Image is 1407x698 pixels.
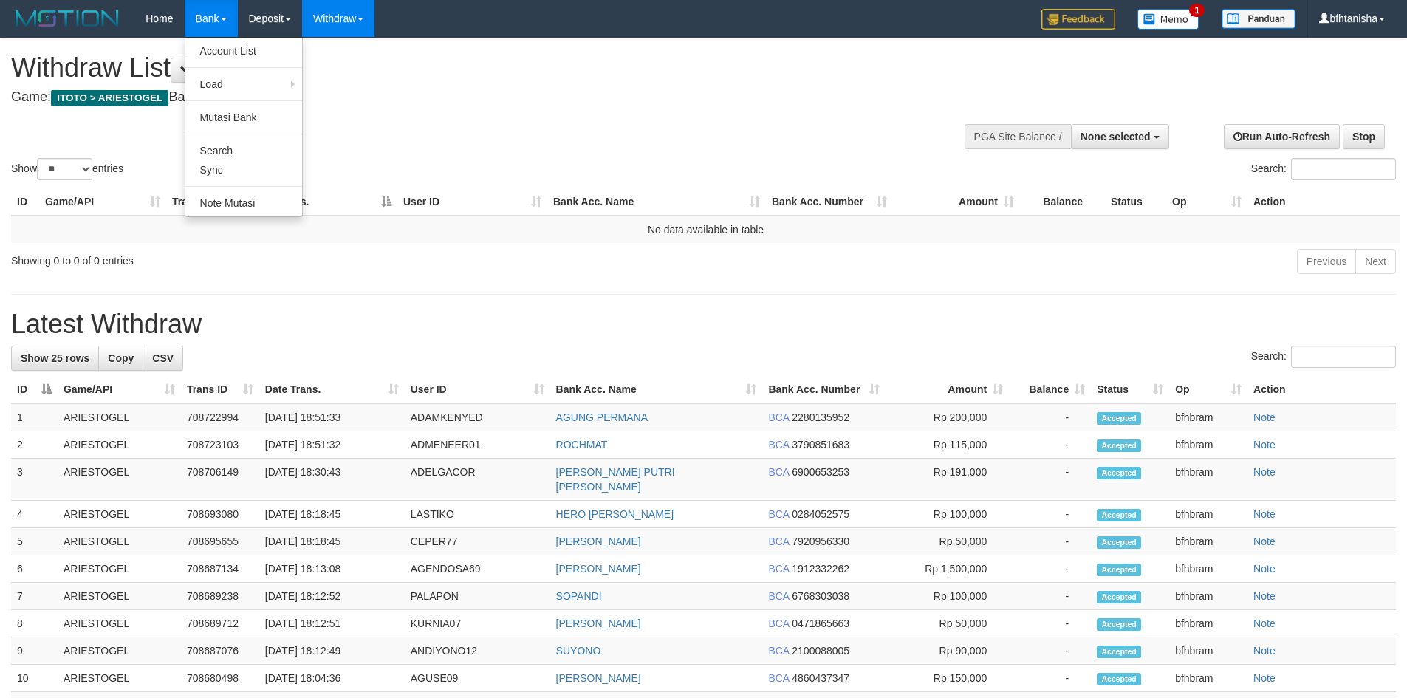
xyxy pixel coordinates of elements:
[51,90,168,106] span: ITOTO > ARIESTOGEL
[58,501,181,528] td: ARIESTOGEL
[886,431,1009,459] td: Rp 115,000
[397,188,547,216] th: User ID: activate to sort column ascending
[11,610,58,637] td: 8
[58,665,181,692] td: ARIESTOGEL
[1020,188,1105,216] th: Balance
[181,459,259,501] td: 708706149
[11,376,58,403] th: ID: activate to sort column descending
[181,431,259,459] td: 708723103
[556,563,641,575] a: [PERSON_NAME]
[886,501,1009,528] td: Rp 100,000
[1169,403,1247,431] td: bfhbram
[556,645,601,657] a: SUYONO
[886,403,1009,431] td: Rp 200,000
[556,617,641,629] a: [PERSON_NAME]
[768,411,789,423] span: BCA
[768,536,789,547] span: BCA
[886,555,1009,583] td: Rp 1,500,000
[1251,346,1396,368] label: Search:
[21,352,89,364] span: Show 25 rows
[1253,411,1276,423] a: Note
[886,528,1009,555] td: Rp 50,000
[11,90,923,105] h4: Game: Bank:
[11,459,58,501] td: 3
[181,665,259,692] td: 708680498
[405,376,550,403] th: User ID: activate to sort column ascending
[1137,9,1199,30] img: Button%20Memo.svg
[1009,403,1091,431] td: -
[58,403,181,431] td: ARIESTOGEL
[259,459,405,501] td: [DATE] 18:30:43
[1169,501,1247,528] td: bfhbram
[58,431,181,459] td: ARIESTOGEL
[259,637,405,665] td: [DATE] 18:12:49
[893,188,1020,216] th: Amount: activate to sort column ascending
[1251,158,1396,180] label: Search:
[152,352,174,364] span: CSV
[556,590,602,602] a: SOPANDI
[11,53,923,83] h1: Withdraw List
[143,346,183,371] a: CSV
[886,610,1009,637] td: Rp 50,000
[39,188,166,216] th: Game/API: activate to sort column ascending
[37,158,92,180] select: Showentries
[1071,124,1169,149] button: None selected
[1297,249,1356,274] a: Previous
[1253,536,1276,547] a: Note
[259,528,405,555] td: [DATE] 18:18:45
[166,188,247,216] th: Trans ID: activate to sort column ascending
[259,403,405,431] td: [DATE] 18:51:33
[405,610,550,637] td: KURNIA07
[1343,124,1385,149] a: Stop
[11,346,99,371] a: Show 25 rows
[766,188,893,216] th: Bank Acc. Number: activate to sort column ascending
[1166,188,1247,216] th: Op: activate to sort column ascending
[1097,618,1141,631] span: Accepted
[792,645,849,657] span: Copy 2100088005 to clipboard
[1009,555,1091,583] td: -
[886,459,1009,501] td: Rp 191,000
[1253,508,1276,520] a: Note
[181,637,259,665] td: 708687076
[185,141,302,160] a: Search
[58,555,181,583] td: ARIESTOGEL
[259,583,405,610] td: [DATE] 18:12:52
[1097,646,1141,658] span: Accepted
[1097,564,1141,576] span: Accepted
[886,583,1009,610] td: Rp 100,000
[259,610,405,637] td: [DATE] 18:12:51
[405,528,550,555] td: CEPER77
[768,672,789,684] span: BCA
[1097,509,1141,521] span: Accepted
[886,376,1009,403] th: Amount: activate to sort column ascending
[556,466,675,493] a: [PERSON_NAME] PUTRI [PERSON_NAME]
[792,563,849,575] span: Copy 1912332262 to clipboard
[1169,610,1247,637] td: bfhbram
[405,403,550,431] td: ADAMKENYED
[556,439,608,451] a: ROCHMAT
[1247,188,1400,216] th: Action
[1253,439,1276,451] a: Note
[1355,249,1396,274] a: Next
[185,75,302,94] a: Load
[181,583,259,610] td: 708689238
[259,376,405,403] th: Date Trans.: activate to sort column ascending
[11,403,58,431] td: 1
[181,403,259,431] td: 708722994
[1009,583,1091,610] td: -
[792,508,849,520] span: Copy 0284052575 to clipboard
[259,501,405,528] td: [DATE] 18:18:45
[768,466,789,478] span: BCA
[792,536,849,547] span: Copy 7920956330 to clipboard
[1169,431,1247,459] td: bfhbram
[405,665,550,692] td: AGUSE09
[181,610,259,637] td: 708689712
[11,583,58,610] td: 7
[1097,412,1141,425] span: Accepted
[792,411,849,423] span: Copy 2280135952 to clipboard
[1009,528,1091,555] td: -
[405,555,550,583] td: AGENDOSA69
[58,583,181,610] td: ARIESTOGEL
[768,439,789,451] span: BCA
[259,555,405,583] td: [DATE] 18:13:08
